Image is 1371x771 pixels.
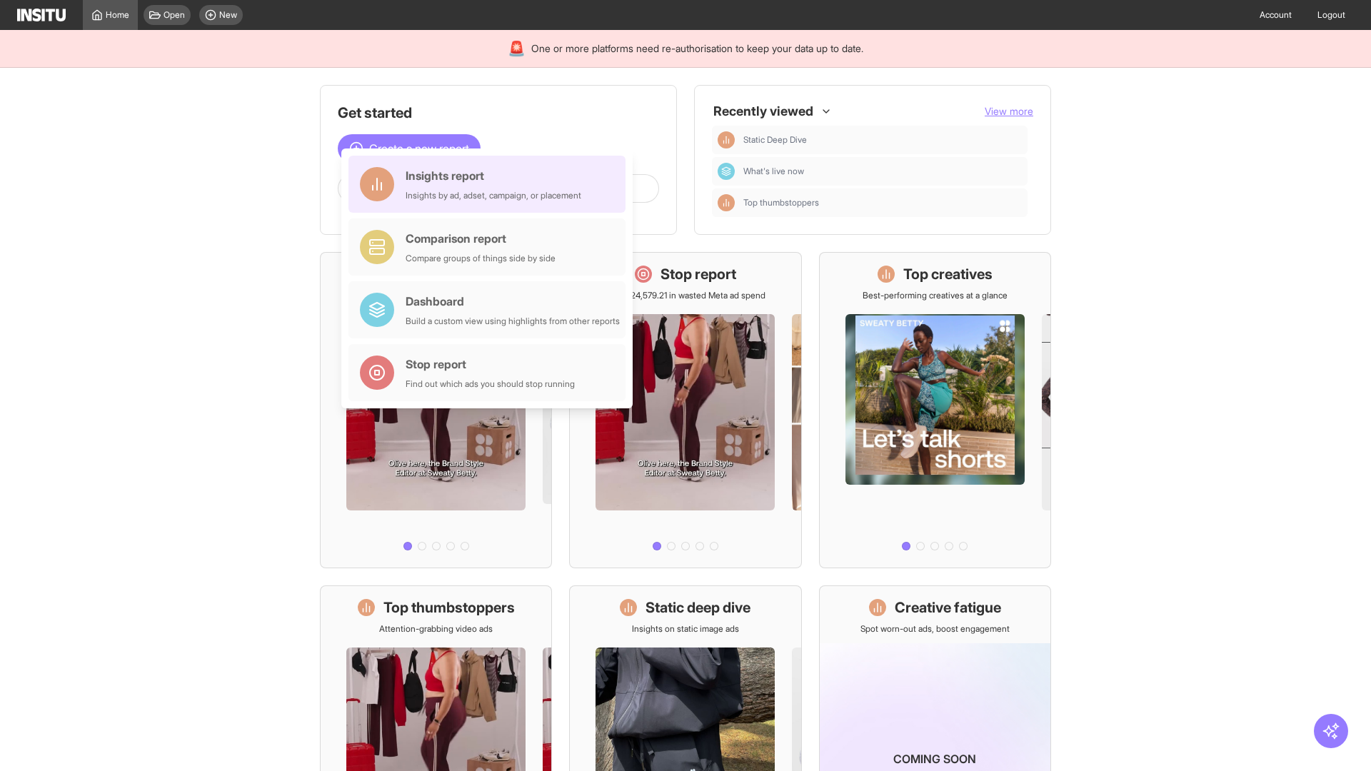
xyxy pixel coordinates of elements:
img: Logo [17,9,66,21]
a: What's live nowSee all active ads instantly [320,252,552,568]
div: Stop report [406,356,575,373]
p: Best-performing creatives at a glance [863,290,1008,301]
div: 🚨 [508,39,526,59]
span: View more [985,105,1033,117]
div: Insights by ad, adset, campaign, or placement [406,190,581,201]
h1: Top creatives [903,264,993,284]
span: Static Deep Dive [743,134,1022,146]
h1: Static deep dive [646,598,750,618]
h1: Stop report [661,264,736,284]
p: Insights on static image ads [632,623,739,635]
a: Stop reportSave £24,579.21 in wasted Meta ad spend [569,252,801,568]
div: Insights report [406,167,581,184]
span: Home [106,9,129,21]
div: Dashboard [406,293,620,310]
span: New [219,9,237,21]
div: Comparison report [406,230,556,247]
div: Find out which ads you should stop running [406,378,575,390]
div: Insights [718,194,735,211]
div: Insights [718,131,735,148]
span: One or more platforms need re-authorisation to keep your data up to date. [531,41,863,56]
div: Compare groups of things side by side [406,253,556,264]
h1: Get started [338,103,659,123]
span: What's live now [743,166,1022,177]
span: Top thumbstoppers [743,197,819,208]
div: Build a custom view using highlights from other reports [406,316,620,327]
span: Create a new report [369,140,469,157]
button: Create a new report [338,134,481,163]
p: Attention-grabbing video ads [379,623,493,635]
span: What's live now [743,166,804,177]
a: Top creativesBest-performing creatives at a glance [819,252,1051,568]
button: View more [985,104,1033,119]
span: Open [164,9,185,21]
span: Static Deep Dive [743,134,807,146]
p: Save £24,579.21 in wasted Meta ad spend [605,290,765,301]
h1: Top thumbstoppers [383,598,515,618]
div: Dashboard [718,163,735,180]
span: Top thumbstoppers [743,197,1022,208]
